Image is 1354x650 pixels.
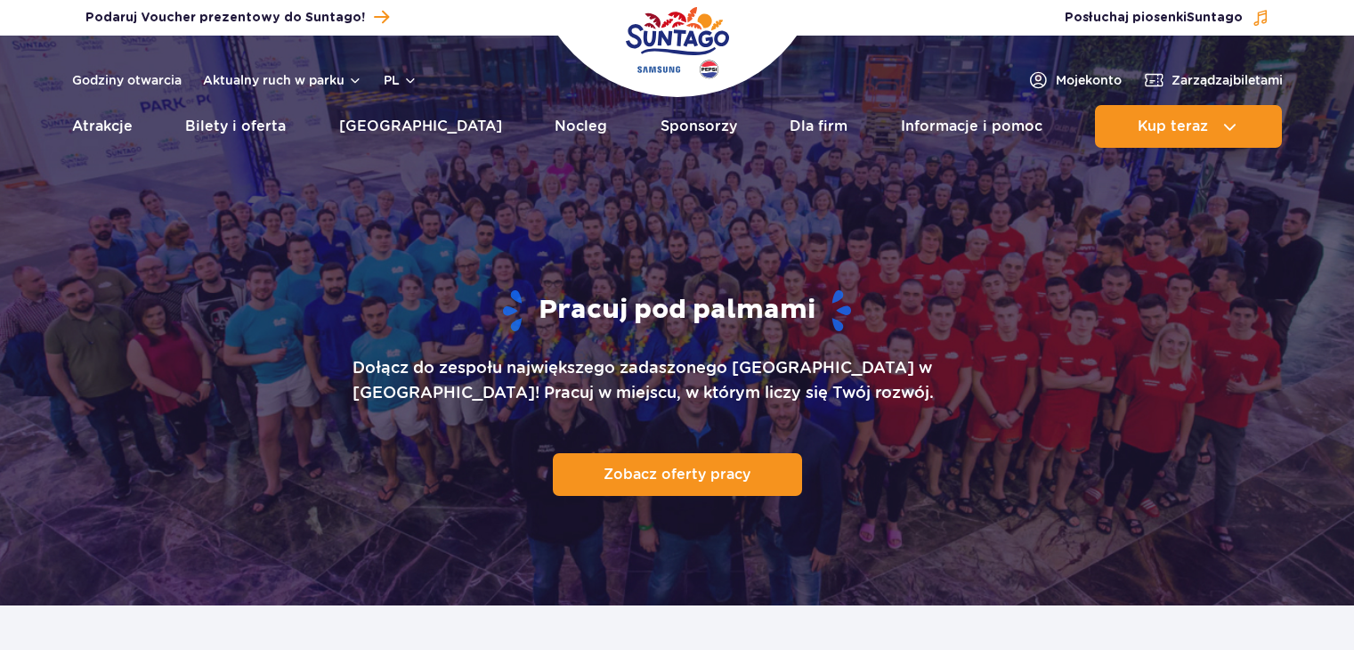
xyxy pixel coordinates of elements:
span: Moje konto [1056,71,1122,89]
button: Kup teraz [1095,105,1282,148]
h1: Pracuj pod palmami [503,288,851,334]
a: Bilety i oferta [185,105,286,148]
a: [GEOGRAPHIC_DATA] [339,105,502,148]
a: Mojekonto [1027,69,1122,91]
a: Podaruj Voucher prezentowy do Suntago! [85,5,389,29]
span: Kup teraz [1138,118,1208,134]
p: Dołącz do zespołu największego zadaszonego [GEOGRAPHIC_DATA] w [GEOGRAPHIC_DATA]! Pracuj w miejsc... [353,355,1002,405]
a: Nocleg [555,105,607,148]
button: Aktualny ruch w parku [203,73,362,87]
button: Posłuchaj piosenkiSuntago [1065,9,1269,27]
a: Godziny otwarcia [72,71,182,89]
a: Dla firm [790,105,847,148]
span: Posłuchaj piosenki [1065,9,1243,27]
a: Zobacz oferty pracy [553,453,802,496]
a: Sponsorzy [661,105,737,148]
span: Zarządzaj biletami [1172,71,1283,89]
span: Suntago [1187,12,1243,24]
a: Atrakcje [72,105,133,148]
a: Zarządzajbiletami [1143,69,1283,91]
button: pl [384,71,418,89]
a: Informacje i pomoc [901,105,1042,148]
span: Podaruj Voucher prezentowy do Suntago! [85,9,365,27]
p: Zobacz oferty pracy [604,466,750,483]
